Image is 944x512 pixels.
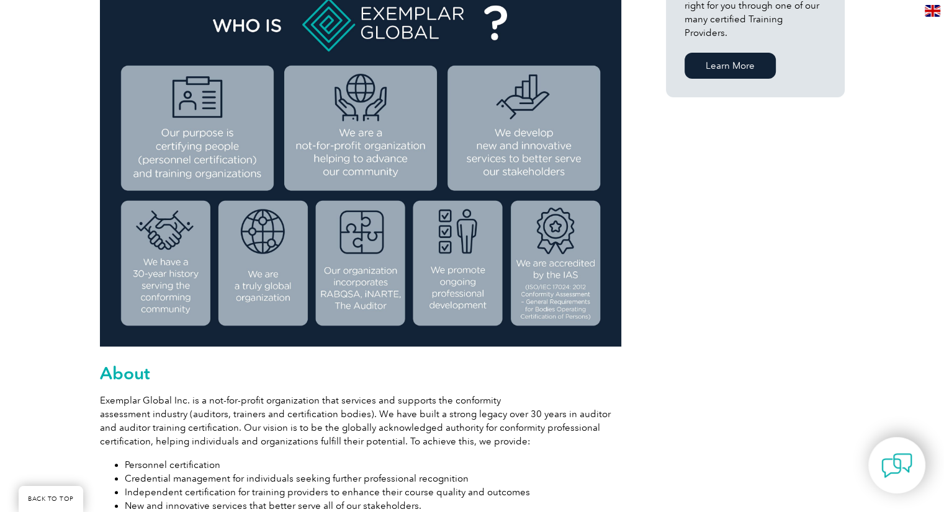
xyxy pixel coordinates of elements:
img: en [925,5,940,17]
img: contact-chat.png [881,450,912,481]
li: Credential management for individuals seeking further professional recognition [125,472,621,485]
a: BACK TO TOP [19,486,83,512]
a: Learn More [685,53,776,79]
h2: About [100,363,621,383]
p: Exemplar Global Inc. is a not-for-profit organization that services and supports the conformity a... [100,394,621,448]
li: Personnel certification [125,458,621,472]
li: Independent certification for training providers to enhance their course quality and outcomes [125,485,621,499]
